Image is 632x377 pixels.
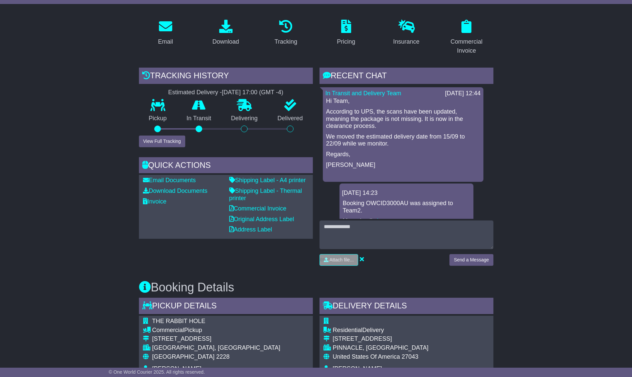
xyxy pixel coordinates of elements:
span: 27043 [402,353,418,360]
p: In Transit [177,115,221,122]
div: RECENT CHAT [319,68,493,86]
span: United States Of America [333,353,400,360]
div: Delivery Details [319,298,493,316]
p: Regards, [326,151,480,158]
span: [PERSON_NAME] [333,365,382,372]
span: © One World Courier 2025. All rights reserved. [109,369,205,375]
a: Address Label [229,226,272,233]
p: Delivered [268,115,313,122]
div: Insurance [393,37,419,46]
a: Original Address Label [229,216,294,222]
span: THE RABBIT HOLE [152,318,206,324]
a: Commercial Invoice [229,205,287,212]
a: Insurance [389,17,424,49]
p: [PERSON_NAME] [326,162,480,169]
div: Pricing [337,37,355,46]
a: Download [208,17,243,49]
a: Pricing [332,17,359,49]
div: [DATE] 14:23 [342,189,471,197]
span: Residential [333,327,362,333]
a: Shipping Label - Thermal printer [229,188,302,201]
div: [DATE] 17:00 (GMT -4) [222,89,283,96]
div: Download [212,37,239,46]
p: We moved the estimated delivery date from 15/09 to 22/09 while we monitor. [326,133,480,148]
button: View Full Tracking [139,136,185,147]
div: [STREET_ADDRESS] [333,335,434,343]
a: Download Documents [143,188,208,194]
span: 2228 [216,353,230,360]
p: Pickup [139,115,177,122]
span: [GEOGRAPHIC_DATA] [152,353,215,360]
div: Delivery [333,327,434,334]
a: here [377,217,389,224]
div: [DATE] 12:44 [445,90,481,97]
span: [PERSON_NAME] [152,365,202,372]
div: Tracking [275,37,297,46]
div: PINNACLE, [GEOGRAPHIC_DATA] [333,344,434,352]
div: Pickup [152,327,303,334]
p: More details: . [343,217,470,225]
span: Commercial [152,327,184,333]
p: Hi Team, [326,98,480,105]
div: Email [158,37,173,46]
button: Send a Message [449,254,493,266]
p: According to UPS, the scans have been updated, meaning the package is not missing. It is now in t... [326,108,480,130]
a: Invoice [143,198,167,205]
div: Pickup Details [139,298,313,316]
div: Commercial Invoice [444,37,489,55]
div: Tracking history [139,68,313,86]
a: Email Documents [143,177,196,184]
div: Estimated Delivery - [139,89,313,96]
h3: Booking Details [139,281,493,294]
div: Quick Actions [139,157,313,175]
div: [STREET_ADDRESS] [152,335,303,343]
a: In Transit and Delivery Team [325,90,401,97]
div: [GEOGRAPHIC_DATA], [GEOGRAPHIC_DATA] [152,344,303,352]
a: Email [154,17,177,49]
a: Shipping Label - A4 printer [229,177,306,184]
p: Delivering [221,115,268,122]
a: Commercial Invoice [440,17,493,58]
p: Booking OWCID3000AU was assigned to Team2. [343,200,470,214]
a: Tracking [270,17,302,49]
